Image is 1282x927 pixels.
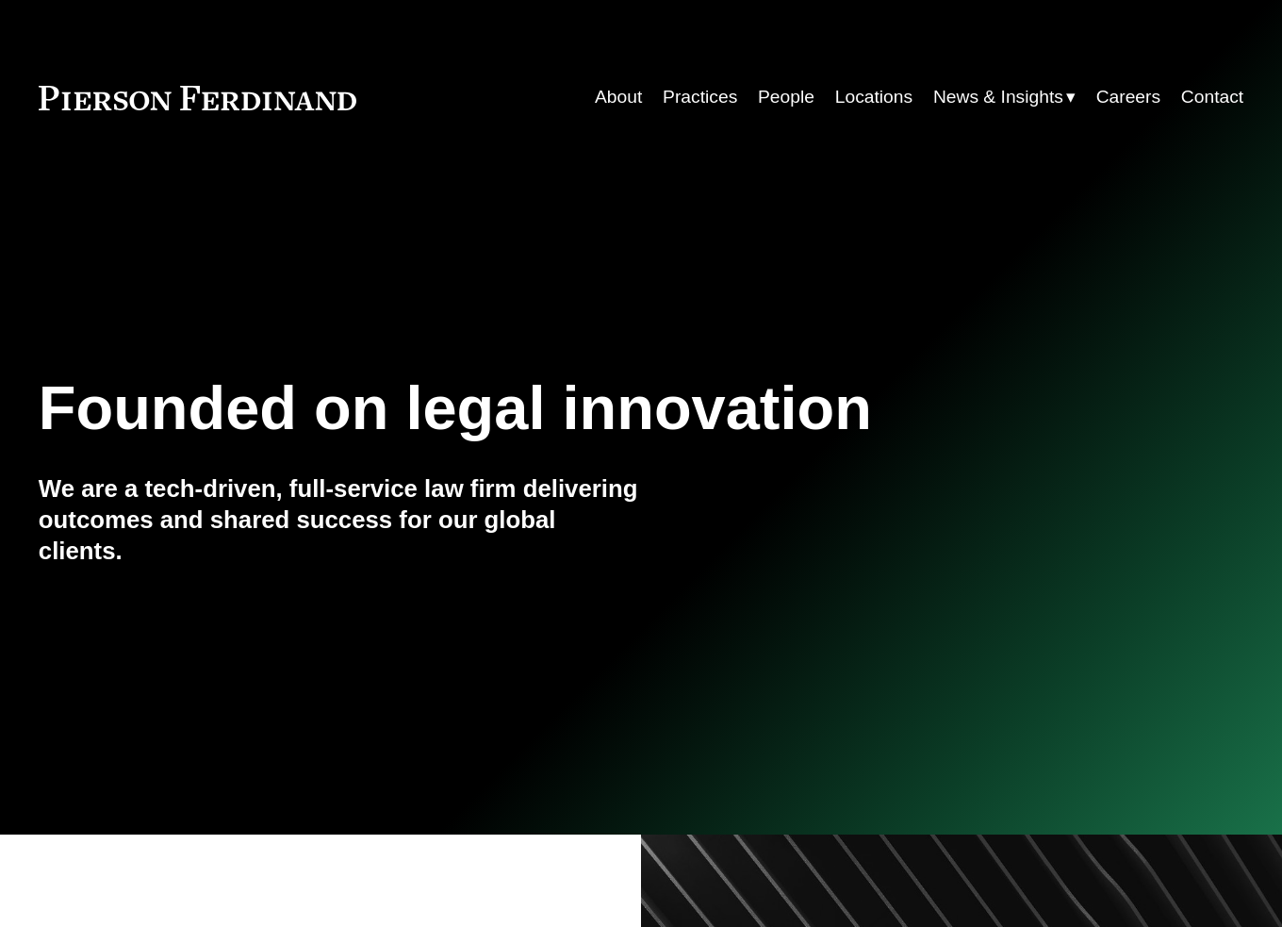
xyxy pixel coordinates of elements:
[39,373,1043,443] h1: Founded on legal innovation
[835,79,912,116] a: Locations
[1181,79,1243,116] a: Contact
[933,81,1063,114] span: News & Insights
[595,79,642,116] a: About
[758,79,814,116] a: People
[39,473,641,566] h4: We are a tech-driven, full-service law firm delivering outcomes and shared success for our global...
[933,79,1076,116] a: folder dropdown
[663,79,737,116] a: Practices
[1096,79,1160,116] a: Careers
